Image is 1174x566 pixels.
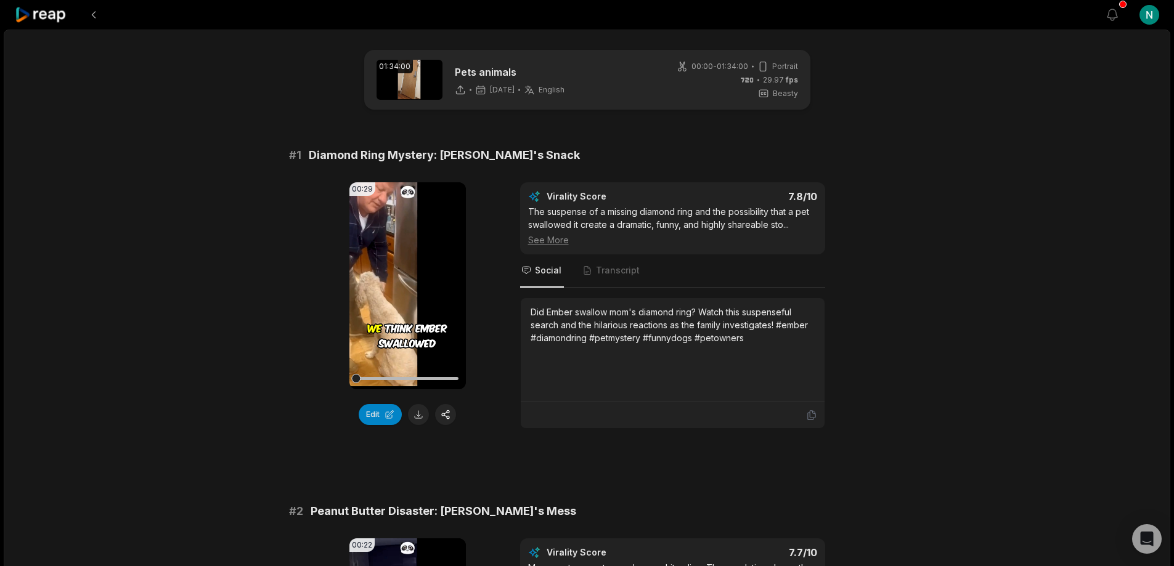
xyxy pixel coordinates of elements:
[547,546,679,559] div: Virality Score
[596,264,640,277] span: Transcript
[289,503,303,520] span: # 2
[539,85,565,95] span: English
[490,85,515,95] span: [DATE]
[349,182,466,389] video: Your browser does not support mp4 format.
[309,147,580,164] span: Diamond Ring Mystery: [PERSON_NAME]'s Snack
[691,61,748,72] span: 00:00 - 01:34:00
[311,503,576,520] span: Peanut Butter Disaster: [PERSON_NAME]'s Mess
[535,264,561,277] span: Social
[1132,524,1162,554] div: Open Intercom Messenger
[528,205,817,246] div: The suspense of a missing diamond ring and the possibility that a pet swallowed it create a drama...
[772,61,798,72] span: Portrait
[786,75,798,84] span: fps
[685,190,817,203] div: 7.8 /10
[763,75,798,86] span: 29.97
[520,254,825,288] nav: Tabs
[289,147,301,164] span: # 1
[377,60,413,73] div: 01:34:00
[531,305,815,344] div: Did Ember swallow mom's diamond ring? Watch this suspenseful search and the hilarious reactions a...
[528,233,817,246] div: See More
[359,404,402,425] button: Edit
[455,65,565,79] p: Pets animals
[773,88,798,99] span: Beasty
[685,546,817,559] div: 7.7 /10
[547,190,679,203] div: Virality Score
